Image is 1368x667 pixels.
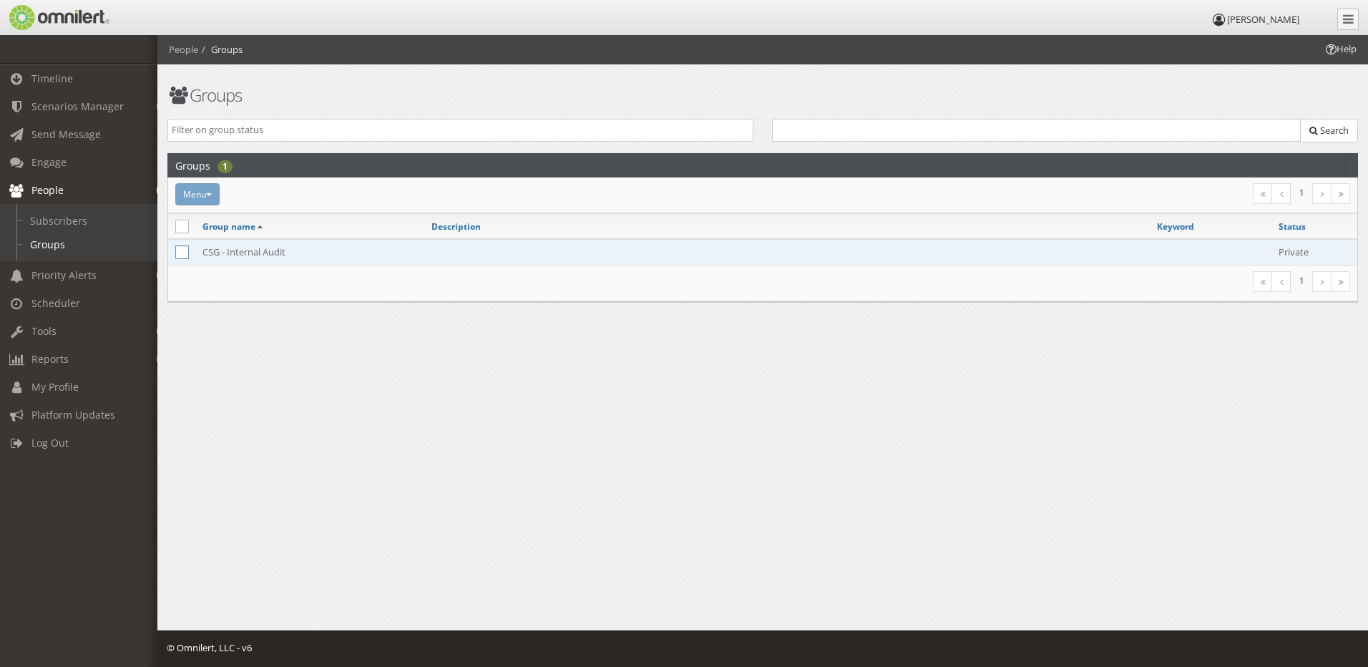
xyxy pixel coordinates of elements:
[32,10,62,23] span: Help
[31,352,69,366] span: Reports
[31,72,73,85] span: Timeline
[175,154,210,177] h2: Groups
[195,239,424,265] td: CSG - Internal Audit
[1312,183,1332,204] a: Next
[1271,239,1357,265] td: Private
[1279,220,1306,233] a: Status
[31,436,69,449] span: Log Out
[31,127,101,141] span: Send Message
[1227,13,1299,26] span: [PERSON_NAME]
[31,408,115,422] span: Platform Updates
[31,268,97,282] span: Priority Alerts
[167,641,252,654] span: © Omnilert, LLC - v6
[1253,271,1272,292] a: First
[172,123,749,137] input: Filter on group status
[1320,124,1349,137] span: Search
[169,43,198,57] li: People
[31,296,80,310] span: Scheduler
[1331,183,1350,204] a: Last
[1291,271,1313,291] li: 1
[1337,9,1359,30] a: Collapse Menu
[1300,119,1358,142] button: Search
[1271,183,1291,204] a: Previous
[202,220,255,233] a: Group name
[431,220,481,233] a: Description
[1291,183,1313,203] li: 1
[1324,42,1357,56] span: Help
[167,86,753,104] h1: Groups
[198,43,243,57] li: Groups
[1157,220,1194,233] a: Keyword
[31,155,67,169] span: Engage
[1271,271,1291,292] a: Previous
[31,99,124,113] span: Scenarios Manager
[7,5,109,30] img: Omnilert
[1331,271,1350,292] a: Last
[218,160,233,173] div: 1
[31,183,64,197] span: People
[31,324,57,338] span: Tools
[31,380,79,394] span: My Profile
[1312,271,1332,292] a: Next
[1253,183,1272,204] a: First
